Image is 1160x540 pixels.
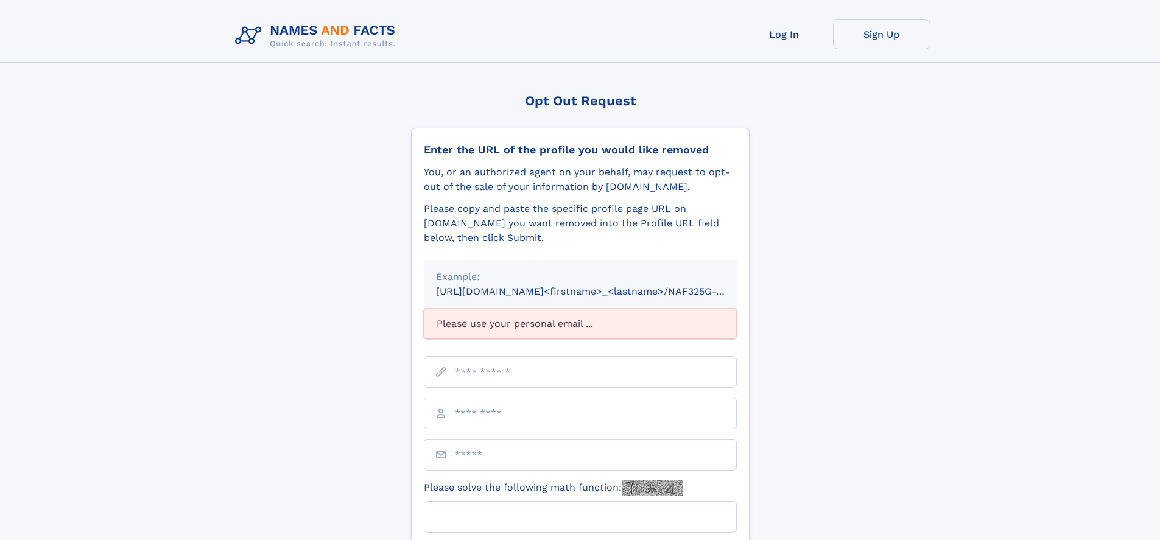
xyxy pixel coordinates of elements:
div: Enter the URL of the profile you would like removed [424,143,737,156]
div: You, or an authorized agent on your behalf, may request to opt-out of the sale of your informatio... [424,165,737,194]
div: Example: [436,270,725,284]
a: Sign Up [833,19,930,49]
div: Please copy and paste the specific profile page URL on [DOMAIN_NAME] you want removed into the Pr... [424,202,737,245]
img: Logo Names and Facts [230,19,406,52]
div: Please use your personal email ... [424,309,737,339]
a: Log In [736,19,833,49]
small: [URL][DOMAIN_NAME]<firstname>_<lastname>/NAF325G-xxxxxxxx [436,286,760,297]
label: Please solve the following math function: [424,480,683,496]
div: Opt Out Request [411,93,750,108]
